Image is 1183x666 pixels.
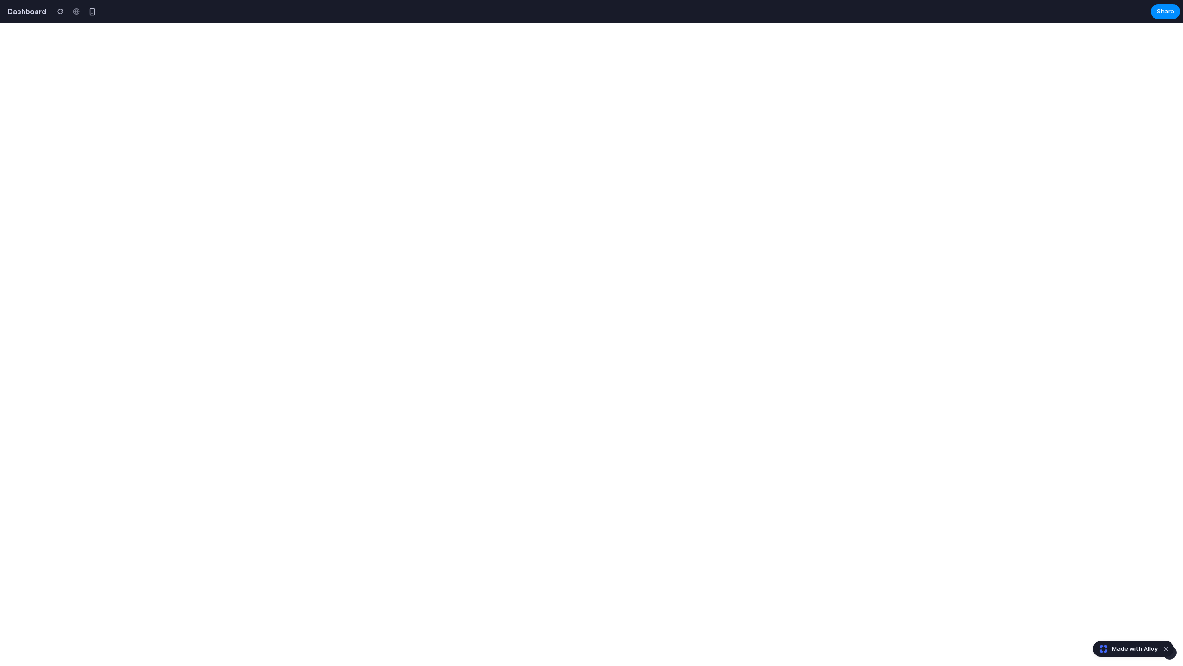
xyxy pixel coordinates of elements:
[1151,4,1180,19] button: Share
[1093,644,1159,654] a: Made with Alloy
[4,6,46,17] h2: Dashboard
[1157,7,1174,16] span: Share
[1112,644,1158,654] span: Made with Alloy
[1160,643,1171,654] button: Dismiss watermark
